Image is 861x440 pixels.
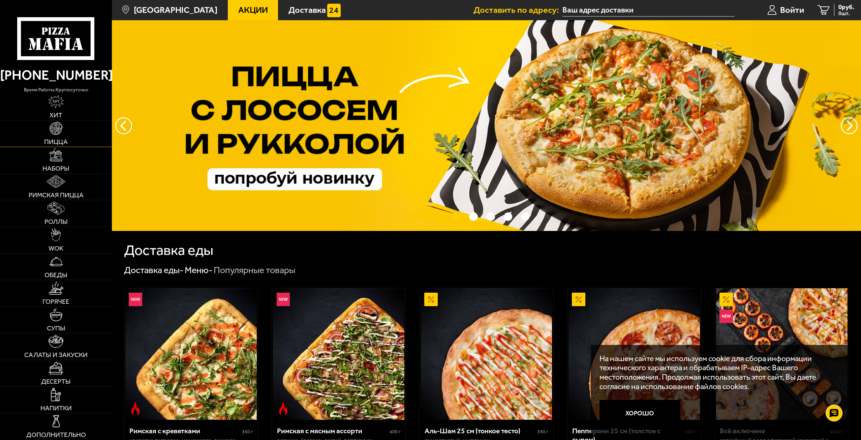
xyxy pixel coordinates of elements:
[277,293,290,306] img: Новинка
[599,400,680,427] button: Хорошо
[425,427,535,435] div: Аль-Шам 25 см (тонкое тесто)
[41,378,71,385] span: Десерты
[841,117,858,134] button: предыдущий
[47,325,65,332] span: Супы
[473,6,562,14] span: Доставить по адресу:
[277,402,290,415] img: Острое блюдо
[238,6,268,14] span: Акции
[242,429,253,435] span: 360 г
[49,245,63,252] span: WOK
[40,405,72,412] span: Напитки
[537,429,548,435] span: 390 г
[780,6,804,14] span: Войти
[125,288,257,420] img: Римская с креветками
[469,212,478,221] button: точки переключения
[129,293,142,306] img: Новинка
[521,212,530,221] button: точки переключения
[421,288,552,420] img: Аль-Шам 25 см (тонкое тесто)
[115,117,132,134] button: следующий
[424,293,438,306] img: Акционный
[44,139,68,145] span: Пицца
[124,288,258,420] a: НовинкаОстрое блюдоРимская с креветками
[134,6,217,14] span: [GEOGRAPHIC_DATA]
[719,310,733,323] img: Новинка
[487,212,495,221] button: точки переключения
[572,293,585,306] img: Акционный
[838,4,854,10] span: 0 руб.
[42,165,69,172] span: Наборы
[272,288,405,420] a: НовинкаОстрое блюдоРимская с мясным ассорти
[327,4,341,17] img: 15daf4d41897b9f0e9f617042186c801.svg
[29,192,84,199] span: Римская пицца
[599,354,836,391] p: На нашем сайте мы используем cookie для сбора информации технического характера и обрабатываем IP...
[719,293,733,306] img: Акционный
[288,6,326,14] span: Доставка
[452,212,461,221] button: точки переключения
[715,288,849,420] a: АкционныйНовинкаВсё включено
[568,288,700,420] img: Пепперони 25 см (толстое с сыром)
[390,429,401,435] span: 400 г
[50,112,62,119] span: Хит
[277,427,388,435] div: Римская с мясным ассорти
[562,4,735,17] input: Ваш адрес доставки
[838,11,854,16] span: 0 шт.
[214,264,295,276] div: Популярные товары
[44,218,68,225] span: Роллы
[44,272,67,278] span: Обеды
[26,432,86,438] span: Дополнительно
[129,402,142,415] img: Острое блюдо
[24,352,88,358] span: Салаты и закуски
[420,288,553,420] a: АкционныйАль-Шам 25 см (тонкое тесто)
[42,298,69,305] span: Горячее
[185,265,213,275] a: Меню-
[129,427,240,435] div: Римская с креветками
[273,288,404,420] img: Римская с мясным ассорти
[124,265,184,275] a: Доставка еды-
[567,288,701,420] a: АкционныйПепперони 25 см (толстое с сыром)
[504,212,513,221] button: точки переключения
[124,243,213,258] h1: Доставка еды
[716,288,848,420] img: Всё включено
